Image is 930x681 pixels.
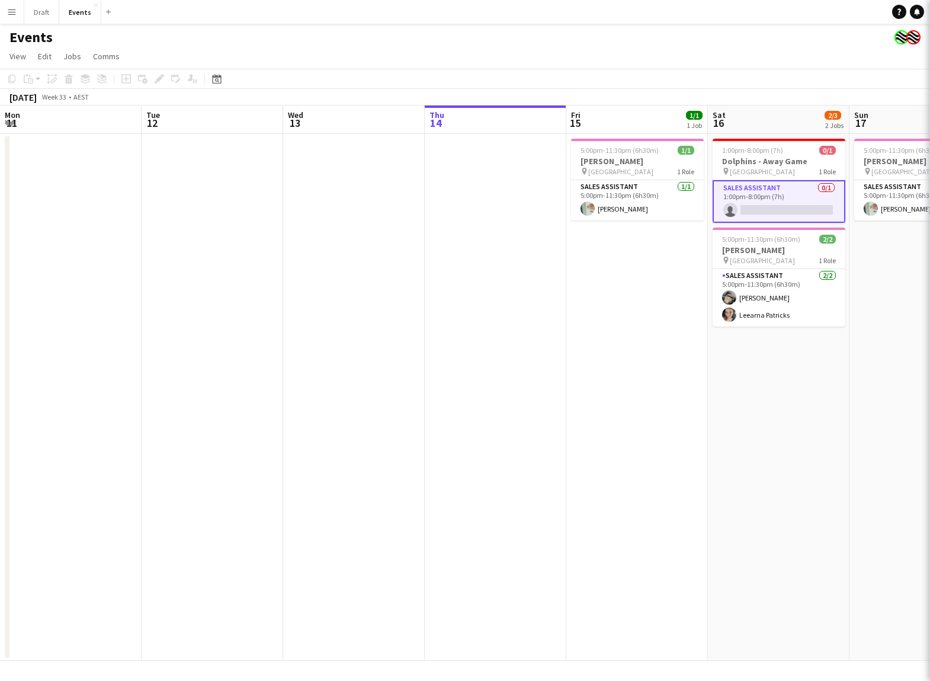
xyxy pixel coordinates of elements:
[722,146,783,155] span: 1:00pm-8:00pm (7h)
[713,156,845,167] h3: Dolphins - Away Game
[722,235,800,244] span: 5:00pm-11:30pm (6h30m)
[59,1,101,24] button: Events
[9,28,53,46] h1: Events
[730,167,795,176] span: [GEOGRAPHIC_DATA]
[581,146,659,155] span: 5:00pm-11:30pm (6h30m)
[9,91,37,103] div: [DATE]
[825,111,841,120] span: 2/3
[730,256,795,265] span: [GEOGRAPHIC_DATA]
[711,116,726,130] span: 16
[678,146,694,155] span: 1/1
[686,111,703,120] span: 1/1
[588,167,653,176] span: [GEOGRAPHIC_DATA]
[571,156,704,167] h3: [PERSON_NAME]
[146,110,160,120] span: Tue
[713,110,726,120] span: Sat
[819,256,836,265] span: 1 Role
[894,30,909,44] app-user-avatar: Event Merch
[819,167,836,176] span: 1 Role
[59,49,86,64] a: Jobs
[73,92,89,101] div: AEST
[819,146,836,155] span: 0/1
[9,51,26,62] span: View
[677,167,694,176] span: 1 Role
[39,92,69,101] span: Week 33
[571,110,581,120] span: Fri
[429,110,444,120] span: Thu
[5,110,20,120] span: Mon
[713,245,845,255] h3: [PERSON_NAME]
[825,121,844,130] div: 2 Jobs
[428,116,444,130] span: 14
[288,110,303,120] span: Wed
[713,228,845,327] app-job-card: 5:00pm-11:30pm (6h30m)2/2[PERSON_NAME] [GEOGRAPHIC_DATA]1 RoleSales Assistant2/25:00pm-11:30pm (6...
[713,139,845,223] app-job-card: 1:00pm-8:00pm (7h)0/1Dolphins - Away Game [GEOGRAPHIC_DATA]1 RoleSales Assistant0/11:00pm-8:00pm ...
[713,180,845,223] app-card-role: Sales Assistant0/11:00pm-8:00pm (7h)
[24,1,59,24] button: Draft
[145,116,160,130] span: 12
[93,51,120,62] span: Comms
[33,49,56,64] a: Edit
[569,116,581,130] span: 15
[687,121,702,130] div: 1 Job
[906,30,921,44] app-user-avatar: Event Merch
[286,116,303,130] span: 13
[854,110,868,120] span: Sun
[852,116,868,130] span: 17
[819,235,836,244] span: 2/2
[38,51,52,62] span: Edit
[88,49,124,64] a: Comms
[571,139,704,220] app-job-card: 5:00pm-11:30pm (6h30m)1/1[PERSON_NAME] [GEOGRAPHIC_DATA]1 RoleSales Assistant1/15:00pm-11:30pm (6...
[5,49,31,64] a: View
[713,269,845,327] app-card-role: Sales Assistant2/25:00pm-11:30pm (6h30m)[PERSON_NAME]Leearna Patricks
[571,180,704,220] app-card-role: Sales Assistant1/15:00pm-11:30pm (6h30m)[PERSON_NAME]
[3,116,20,130] span: 11
[63,51,81,62] span: Jobs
